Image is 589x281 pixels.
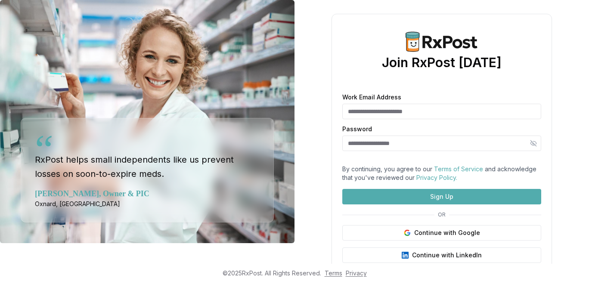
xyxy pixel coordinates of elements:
[35,188,260,200] div: [PERSON_NAME], Owner & PIC
[400,31,483,52] img: RxPost Logo
[342,126,541,132] label: Password
[404,229,411,236] img: Google
[342,94,541,100] label: Work Email Address
[526,136,541,151] button: Hide password
[382,55,502,70] h1: Join RxPost [DATE]
[402,252,409,259] img: LinkedIn
[325,269,342,277] a: Terms
[346,269,367,277] a: Privacy
[342,247,541,263] button: Continue with LinkedIn
[35,200,260,208] div: Oxnard, [GEOGRAPHIC_DATA]
[342,165,541,182] div: By continuing, you agree to our and acknowledge that you've reviewed our
[434,211,449,218] span: OR
[35,129,53,170] div: “
[35,136,260,181] blockquote: RxPost helps small independents like us prevent losses on soon-to-expire meds.
[434,165,483,173] a: Terms of Service
[342,225,541,241] button: Continue with Google
[416,174,457,181] a: Privacy Policy.
[342,189,541,204] button: Sign Up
